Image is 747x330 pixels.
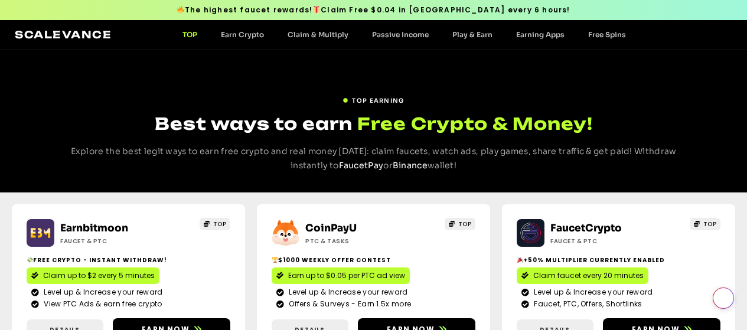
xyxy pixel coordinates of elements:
[445,218,475,230] a: TOP
[357,112,593,135] span: Free Crypto & Money!
[27,267,159,284] a: Claim up to $2 every 5 minutes
[550,222,622,234] a: FaucetCrypto
[15,28,112,41] a: Scalevance
[441,30,504,39] a: Play & Earn
[504,30,576,39] a: Earning Apps
[458,220,472,228] span: TOP
[313,6,320,13] img: 🎁
[177,6,184,13] img: 🔥
[305,237,412,246] h2: ptc & Tasks
[60,222,128,234] a: Earnbitmoon
[43,270,155,281] span: Claim up to $2 every 5 minutes
[339,160,384,171] a: FaucetPay
[272,257,278,263] img: 🏆
[177,5,570,15] span: The highest faucet rewards! Claim Free $0.04 in [GEOGRAPHIC_DATA] every 6 hours!
[41,299,162,309] span: View PTC Ads & earn free crypto
[550,237,657,246] h2: Faucet & PTC
[171,30,638,39] nav: Menu
[517,257,523,263] img: 🎉
[27,256,230,264] h2: Free crypto - Instant withdraw!
[360,30,441,39] a: Passive Income
[67,145,681,173] p: Explore the best legit ways to earn free crypto and real money [DATE]: claim faucets, watch ads, ...
[533,270,644,281] span: Claim faucet every 20 minutes
[155,113,353,134] span: Best ways to earn
[27,257,33,263] img: 💸
[690,218,720,230] a: TOP
[60,237,167,246] h2: Faucet & PTC
[288,270,405,281] span: Earn up to $0.05 per PTC ad view
[342,92,404,105] a: TOP EARNING
[276,30,360,39] a: Claim & Multiply
[209,30,276,39] a: Earn Crypto
[703,220,717,228] span: TOP
[200,218,230,230] a: TOP
[531,287,653,298] span: Level up & Increase your reward
[272,267,410,284] a: Earn up to $0.05 per PTC ad view
[576,30,638,39] a: Free Spins
[286,287,407,298] span: Level up & Increase your reward
[393,160,428,171] a: Binance
[352,96,404,105] span: TOP EARNING
[517,267,648,284] a: Claim faucet every 20 minutes
[171,30,209,39] a: TOP
[213,220,227,228] span: TOP
[517,256,720,264] h2: +50% Multiplier currently enabled
[272,256,475,264] h2: $1000 Weekly Offer contest
[305,222,357,234] a: CoinPayU
[286,299,411,309] span: Offers & Surveys - Earn 1.5x more
[531,299,642,309] span: Faucet, PTC, Offers, Shortlinks
[41,287,162,298] span: Level up & Increase your reward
